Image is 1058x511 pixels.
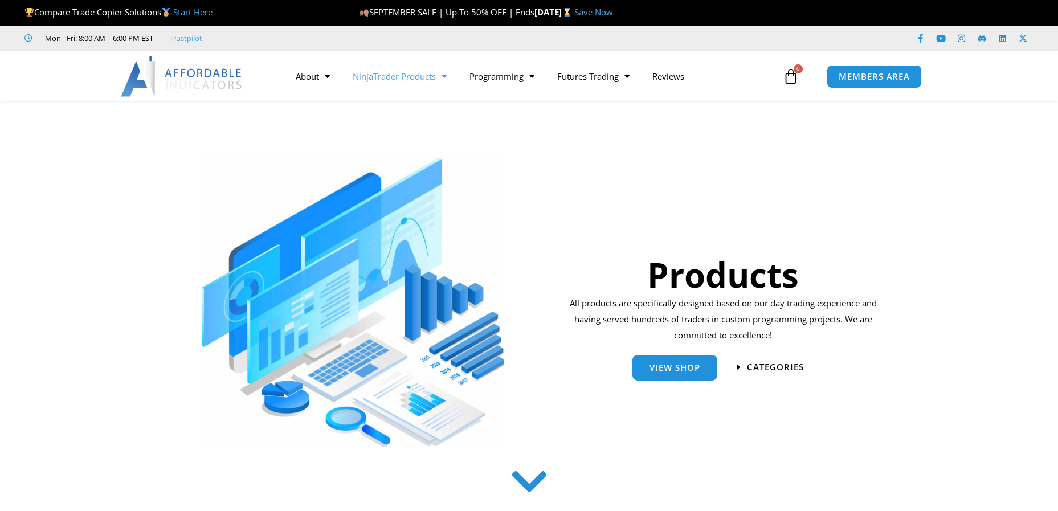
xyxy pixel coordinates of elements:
[284,63,341,89] a: About
[566,251,881,299] h1: Products
[839,72,910,81] span: MEMBERS AREA
[169,31,202,45] a: Trustpilot
[827,65,922,88] a: MEMBERS AREA
[24,6,213,18] span: Compare Trade Copier Solutions
[341,63,458,89] a: NinjaTrader Products
[25,8,34,17] img: 🏆
[649,363,700,372] span: View Shop
[566,296,881,344] p: All products are specifically designed based on our day trading experience and having served hund...
[173,6,213,18] a: Start Here
[458,63,546,89] a: Programming
[360,8,369,17] img: 🍂
[202,158,504,447] img: ProductsSection scaled | Affordable Indicators – NinjaTrader
[42,31,153,45] span: Mon - Fri: 8:00 AM – 6:00 PM EST
[766,60,816,93] a: 0
[794,64,803,73] span: 0
[162,8,170,17] img: 🥇
[284,63,780,89] nav: Menu
[641,63,696,89] a: Reviews
[360,6,534,18] span: SEPTEMBER SALE | Up To 50% OFF | Ends
[121,56,243,97] img: LogoAI | Affordable Indicators – NinjaTrader
[546,63,641,89] a: Futures Trading
[563,8,571,17] img: ⌛
[574,6,613,18] a: Save Now
[737,363,804,371] a: categories
[747,363,804,371] span: categories
[534,6,574,18] strong: [DATE]
[632,355,717,381] a: View Shop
